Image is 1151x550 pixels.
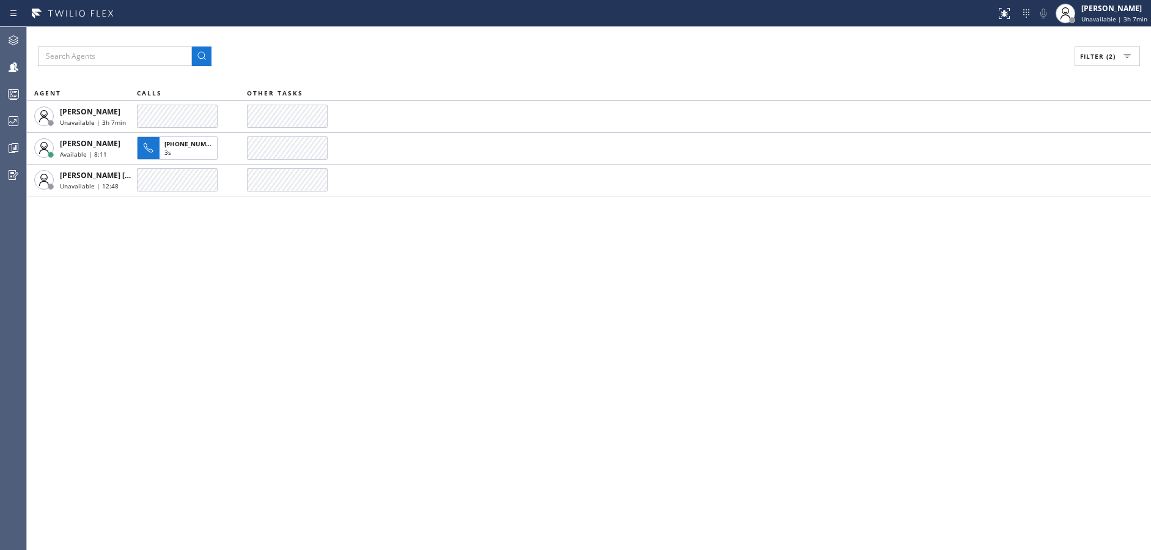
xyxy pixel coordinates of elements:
[1075,46,1140,66] button: Filter (2)
[137,133,221,163] button: [PHONE_NUMBER]3s
[34,89,61,97] span: AGENT
[1081,15,1147,23] span: Unavailable | 3h 7min
[247,89,303,97] span: OTHER TASKS
[60,170,183,180] span: [PERSON_NAME] [PERSON_NAME]
[1080,52,1116,61] span: Filter (2)
[164,148,171,157] span: 3s
[60,150,107,158] span: Available | 8:11
[1035,5,1052,22] button: Mute
[137,89,162,97] span: CALLS
[60,106,120,117] span: [PERSON_NAME]
[60,138,120,149] span: [PERSON_NAME]
[164,139,220,148] span: [PHONE_NUMBER]
[1081,3,1147,13] div: [PERSON_NAME]
[60,182,119,190] span: Unavailable | 12:48
[60,118,126,127] span: Unavailable | 3h 7min
[38,46,192,66] input: Search Agents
